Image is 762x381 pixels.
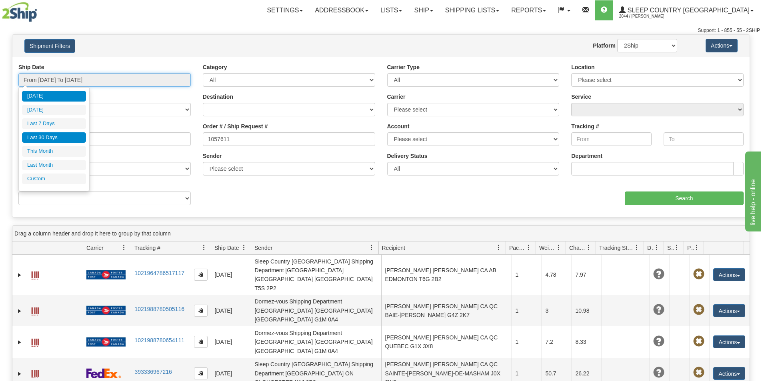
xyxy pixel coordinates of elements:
td: 1 [512,295,542,326]
td: [PERSON_NAME] [PERSON_NAME] CA QC QUEBEC G1X 3X8 [381,326,512,357]
td: 1 [512,255,542,295]
button: Copy to clipboard [194,269,208,281]
span: Pickup Not Assigned [693,367,704,378]
img: 20 - Canada Post [86,270,126,280]
span: Unknown [653,304,664,315]
a: Weight filter column settings [552,241,566,254]
td: [PERSON_NAME] [PERSON_NAME] CA AB EDMONTON T6G 2B2 [381,255,512,295]
span: Weight [539,244,556,252]
img: logo2044.jpg [2,2,37,22]
td: [DATE] [211,255,251,295]
img: 2 - FedEx Express® [86,368,121,378]
li: [DATE] [22,91,86,102]
label: Platform [593,42,616,50]
input: To [664,132,744,146]
a: Carrier filter column settings [117,241,131,254]
span: Charge [569,244,586,252]
span: Tracking Status [599,244,634,252]
td: [DATE] [211,295,251,326]
div: grid grouping header [12,226,750,241]
td: 7.2 [542,326,572,357]
a: Packages filter column settings [522,241,536,254]
td: Sleep Country [GEOGRAPHIC_DATA] Shipping Department [GEOGRAPHIC_DATA] [GEOGRAPHIC_DATA] [GEOGRAPH... [251,255,381,295]
label: Tracking # [571,122,599,130]
a: Expand [16,338,24,346]
label: Destination [203,93,233,101]
a: Expand [16,271,24,279]
button: Actions [713,268,745,281]
button: Actions [713,304,745,317]
a: Recipient filter column settings [492,241,506,254]
span: Recipient [382,244,405,252]
a: Reports [505,0,552,20]
button: Shipment Filters [24,39,75,53]
a: Label [31,367,39,379]
span: Pickup Not Assigned [693,304,704,315]
td: 10.98 [572,295,602,326]
button: Actions [713,335,745,348]
label: Service [571,93,591,101]
a: Expand [16,307,24,315]
span: Pickup Not Assigned [693,269,704,280]
span: Shipment Issues [667,244,674,252]
a: Label [31,304,39,317]
button: Copy to clipboard [194,305,208,317]
span: Unknown [653,336,664,347]
a: Shipment Issues filter column settings [670,241,684,254]
img: 20 - Canada Post [86,337,126,347]
div: live help - online [6,5,74,14]
a: 1021964786517117 [134,270,184,276]
a: Tracking Status filter column settings [630,241,644,254]
a: Label [31,335,39,348]
span: Pickup Not Assigned [693,336,704,347]
label: Category [203,63,227,71]
a: Settings [261,0,309,20]
a: 1021988780654111 [134,337,184,343]
li: This Month [22,146,86,157]
li: Last Month [22,160,86,171]
a: Ship Date filter column settings [237,241,251,254]
a: Label [31,268,39,281]
a: Shipping lists [439,0,505,20]
iframe: chat widget [744,150,761,231]
li: [DATE] [22,105,86,116]
li: Last 7 Days [22,118,86,129]
a: 393336967216 [134,369,172,375]
span: Sleep Country [GEOGRAPHIC_DATA] [626,7,750,14]
span: 2044 / [PERSON_NAME] [619,12,679,20]
a: Addressbook [309,0,374,20]
a: Charge filter column settings [582,241,596,254]
span: Delivery Status [647,244,654,252]
button: Actions [706,39,738,52]
a: Sender filter column settings [365,241,378,254]
div: Support: 1 - 855 - 55 - 2SHIP [2,27,760,34]
a: 1021988780505116 [134,306,184,312]
span: Packages [509,244,526,252]
a: Expand [16,370,24,378]
td: [DATE] [211,326,251,357]
img: 20 - Canada Post [86,305,126,315]
label: Department [571,152,602,160]
span: Tracking # [134,244,160,252]
label: Delivery Status [387,152,428,160]
td: Dormez-vous Shipping Department [GEOGRAPHIC_DATA] [GEOGRAPHIC_DATA] [GEOGRAPHIC_DATA] G1M 0A4 [251,326,381,357]
li: Last 30 Days [22,132,86,143]
a: Lists [374,0,408,20]
li: Custom [22,174,86,184]
label: Order # / Ship Request # [203,122,268,130]
td: [PERSON_NAME] [PERSON_NAME] CA QC BAIE-[PERSON_NAME] G4Z 2K7 [381,295,512,326]
a: Pickup Status filter column settings [690,241,704,254]
span: Unknown [653,367,664,378]
span: Pickup Status [687,244,694,252]
span: Carrier [86,244,104,252]
label: Sender [203,152,222,160]
td: 3 [542,295,572,326]
label: Location [571,63,594,71]
label: Account [387,122,410,130]
span: Sender [254,244,272,252]
label: Ship Date [18,63,44,71]
td: 4.78 [542,255,572,295]
button: Copy to clipboard [194,336,208,348]
label: Carrier [387,93,406,101]
a: Sleep Country [GEOGRAPHIC_DATA] 2044 / [PERSON_NAME] [613,0,760,20]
